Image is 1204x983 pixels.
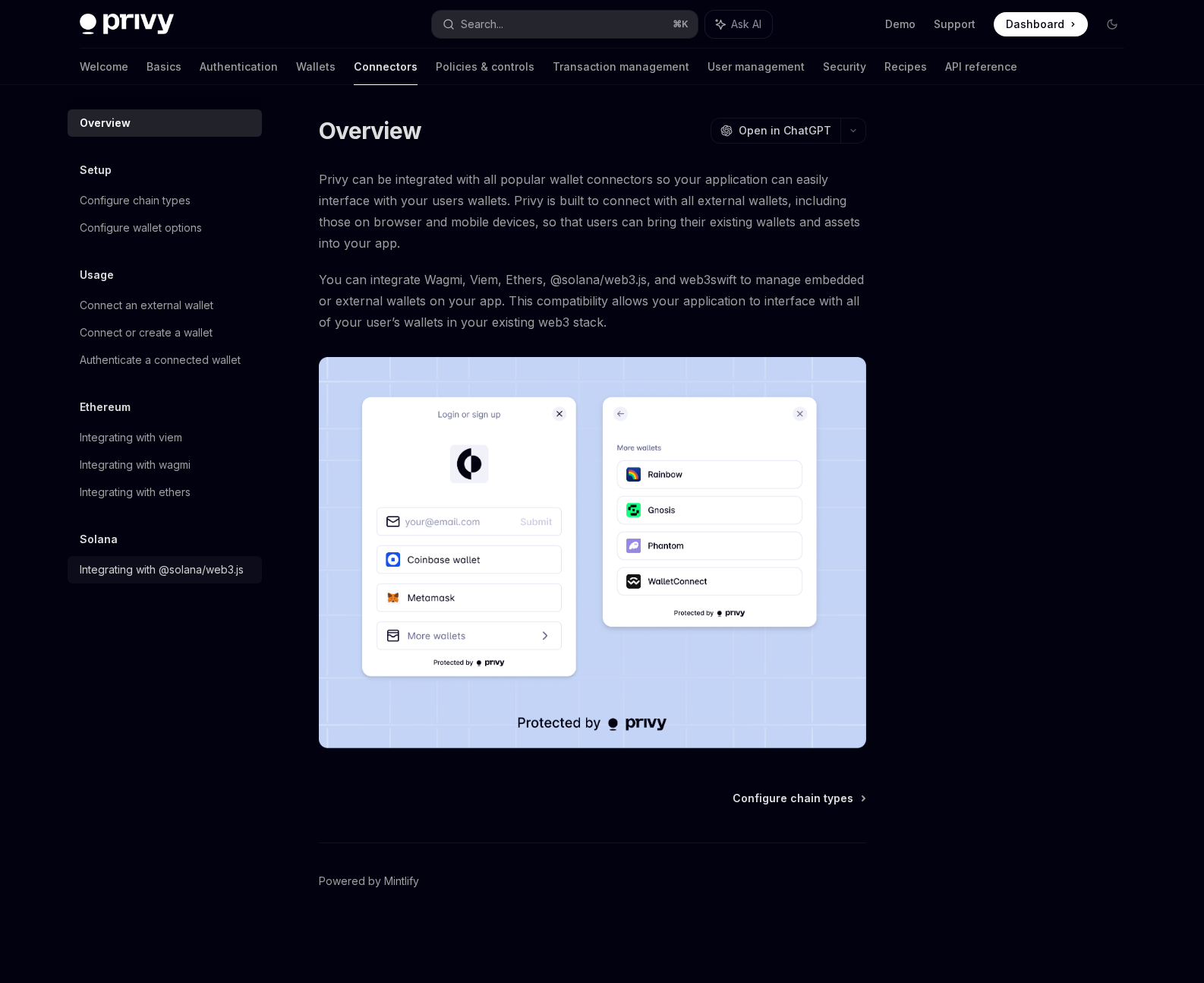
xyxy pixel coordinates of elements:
span: Dashboard [1006,17,1064,32]
h5: Ethereum [80,398,131,416]
div: Integrating with ethers [80,483,191,501]
h5: Solana [80,530,118,548]
a: Connect or create a wallet [68,319,262,346]
a: Basics [147,49,181,85]
button: Toggle dark mode [1100,12,1124,36]
div: Configure wallet options [80,219,202,237]
a: Support [934,17,975,32]
span: Ask AI [731,17,761,32]
button: Open in ChatGPT [711,118,840,144]
a: Welcome [80,49,128,85]
a: Transaction management [553,49,689,85]
a: Connectors [354,49,418,85]
h5: Usage [80,266,114,284]
a: Configure chain types [733,791,865,806]
a: Integrating with ethers [68,479,262,506]
a: Integrating with wagmi [68,451,262,479]
a: Powered by Mintlify [319,874,419,889]
a: Integrating with viem [68,424,262,451]
img: Connectors3 [319,357,866,748]
a: Connect an external wallet [68,292,262,319]
div: Integrating with @solana/web3.js [80,561,244,579]
span: Open in ChatGPT [739,123,831,138]
span: Configure chain types [733,791,853,806]
a: API reference [945,49,1017,85]
a: Authentication [200,49,278,85]
div: Authenticate a connected wallet [80,351,241,369]
a: Recipes [884,49,927,85]
a: Configure chain types [68,187,262,214]
a: Wallets [296,49,336,85]
a: Policies & controls [436,49,534,85]
div: Connect an external wallet [80,296,213,314]
img: dark logo [80,14,174,35]
span: You can integrate Wagmi, Viem, Ethers, @solana/web3.js, and web3swift to manage embedded or exter... [319,269,866,333]
button: Search...⌘K [432,11,698,38]
a: Overview [68,109,262,137]
span: ⌘ K [673,18,689,30]
a: Demo [885,17,916,32]
a: Security [823,49,866,85]
a: Configure wallet options [68,214,262,242]
div: Integrating with wagmi [80,456,191,474]
h1: Overview [319,117,421,144]
a: User management [708,49,805,85]
span: Privy can be integrated with all popular wallet connectors so your application can easily interfa... [319,169,866,254]
a: Integrating with @solana/web3.js [68,556,262,583]
a: Dashboard [994,12,1088,36]
div: Overview [80,114,131,132]
div: Search... [461,15,503,33]
div: Connect or create a wallet [80,324,213,342]
a: Authenticate a connected wallet [68,346,262,374]
div: Integrating with viem [80,428,182,447]
button: Ask AI [705,11,772,38]
div: Configure chain types [80,191,191,210]
h5: Setup [80,161,112,179]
